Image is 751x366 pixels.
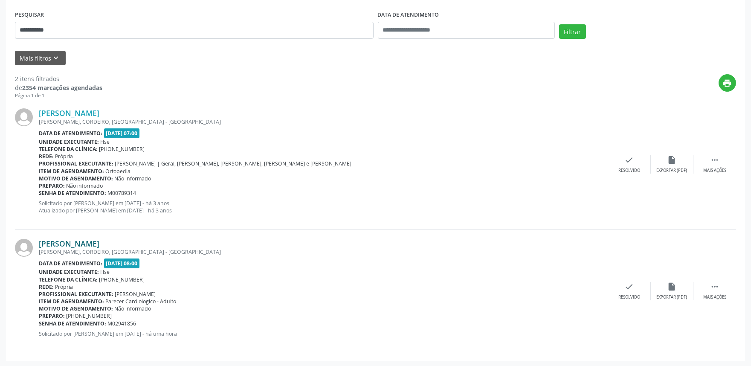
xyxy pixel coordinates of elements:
[39,189,106,197] b: Senha de atendimento:
[115,290,156,298] span: [PERSON_NAME]
[667,155,677,165] i: insert_drive_file
[39,260,102,267] b: Data de atendimento:
[15,83,102,92] div: de
[39,330,608,337] p: Solicitado por [PERSON_NAME] em [DATE] - há uma hora
[657,294,687,300] div: Exportar (PDF)
[39,268,99,276] b: Unidade executante:
[106,298,177,305] span: Parecer Cardiologico - Adulto
[625,282,634,291] i: check
[55,283,73,290] span: Própria
[15,74,102,83] div: 2 itens filtrados
[39,290,113,298] b: Profissional executante:
[618,168,640,174] div: Resolvido
[625,155,634,165] i: check
[559,24,586,39] button: Filtrar
[101,138,110,145] span: Hse
[15,108,33,126] img: img
[657,168,687,174] div: Exportar (PDF)
[39,130,102,137] b: Data de atendimento:
[99,145,145,153] span: [PHONE_NUMBER]
[115,305,151,312] span: Não informado
[15,239,33,257] img: img
[723,78,732,88] i: print
[703,168,726,174] div: Mais ações
[22,84,102,92] strong: 2354 marcações agendadas
[39,138,99,145] b: Unidade executante:
[52,53,61,63] i: keyboard_arrow_down
[115,175,151,182] span: Não informado
[15,9,44,22] label: PESQUISAR
[39,145,98,153] b: Telefone da clínica:
[710,155,719,165] i: 
[39,160,113,167] b: Profissional executante:
[719,74,736,92] button: print
[108,189,136,197] span: M00789314
[39,298,104,305] b: Item de agendamento:
[99,276,145,283] span: [PHONE_NUMBER]
[104,128,140,138] span: [DATE] 07:00
[115,160,352,167] span: [PERSON_NAME] | Geral, [PERSON_NAME], [PERSON_NAME], [PERSON_NAME] e [PERSON_NAME]
[39,108,99,118] a: [PERSON_NAME]
[15,51,66,66] button: Mais filtroskeyboard_arrow_down
[378,9,439,22] label: DATA DE ATENDIMENTO
[104,259,140,268] span: [DATE] 08:00
[101,268,110,276] span: Hse
[55,153,73,160] span: Própria
[39,305,113,312] b: Motivo de agendamento:
[618,294,640,300] div: Resolvido
[15,92,102,99] div: Página 1 de 1
[667,282,677,291] i: insert_drive_file
[710,282,719,291] i: 
[39,283,54,290] b: Rede:
[39,200,608,214] p: Solicitado por [PERSON_NAME] em [DATE] - há 3 anos Atualizado por [PERSON_NAME] em [DATE] - há 3 ...
[39,182,65,189] b: Preparo:
[39,118,608,125] div: [PERSON_NAME], CORDEIRO, [GEOGRAPHIC_DATA] - [GEOGRAPHIC_DATA]
[106,168,131,175] span: Ortopedia
[39,276,98,283] b: Telefone da clínica:
[108,320,136,327] span: M02941856
[67,182,103,189] span: Não informado
[39,175,113,182] b: Motivo de agendamento:
[39,312,65,320] b: Preparo:
[39,320,106,327] b: Senha de atendimento:
[67,312,112,320] span: [PHONE_NUMBER]
[39,248,608,256] div: [PERSON_NAME], CORDEIRO, [GEOGRAPHIC_DATA] - [GEOGRAPHIC_DATA]
[703,294,726,300] div: Mais ações
[39,168,104,175] b: Item de agendamento:
[39,153,54,160] b: Rede:
[39,239,99,248] a: [PERSON_NAME]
